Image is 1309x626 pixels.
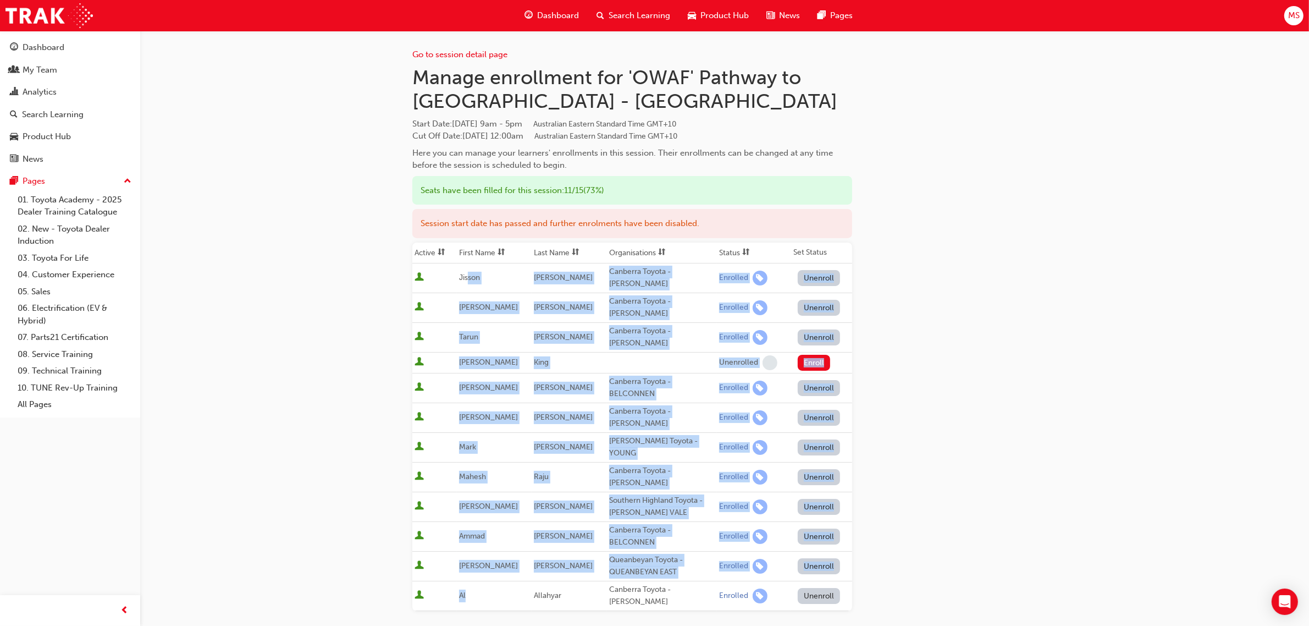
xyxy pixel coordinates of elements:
span: search-icon [10,110,18,120]
button: DashboardMy TeamAnalyticsSearch LearningProduct HubNews [4,35,136,171]
div: Pages [23,175,45,188]
span: sorting-icon [438,248,445,257]
span: pages-icon [818,9,826,23]
span: Tarun [459,332,478,342]
span: [PERSON_NAME] [534,332,593,342]
span: learningRecordVerb_ENROLL-icon [753,529,767,544]
span: Raju [534,472,549,481]
span: sorting-icon [572,248,579,257]
span: car-icon [688,9,696,23]
div: Enrolled [719,561,748,572]
span: [PERSON_NAME] [534,303,593,312]
span: [PERSON_NAME] [534,502,593,511]
th: Toggle SortBy [607,243,717,263]
div: Enrolled [719,442,748,453]
span: User is active [415,590,424,601]
button: Unenroll [798,330,841,345]
th: Set Status [791,243,852,263]
span: Al [459,591,466,600]
span: learningRecordVerb_NONE-icon [763,355,777,370]
span: Dashboard [537,9,579,22]
a: search-iconSearch Learning [588,4,679,27]
div: Canberra Toyota - [PERSON_NAME] [609,465,715,490]
span: User is active [415,302,424,313]
h1: Manage enrollment for 'OWAF' Pathway to [GEOGRAPHIC_DATA] - [GEOGRAPHIC_DATA] [412,65,852,113]
button: Unenroll [798,410,841,426]
span: search-icon [596,9,604,23]
span: Cut Off Date : [DATE] 12:00am [412,131,677,141]
img: Trak [5,3,93,28]
div: Canberra Toyota - [PERSON_NAME] [609,325,715,350]
span: Start Date : [412,118,852,130]
a: Product Hub [4,127,136,147]
a: 01. Toyota Academy - 2025 Dealer Training Catalogue [13,191,136,221]
span: Pages [830,9,853,22]
span: learningRecordVerb_ENROLL-icon [753,499,767,514]
a: Analytics [4,82,136,102]
span: learningRecordVerb_ENROLL-icon [753,559,767,574]
span: prev-icon [121,604,129,618]
div: Canberra Toyota - [PERSON_NAME] [609,266,715,290]
span: guage-icon [524,9,533,23]
button: Unenroll [798,588,841,604]
span: User is active [415,382,424,393]
span: learningRecordVerb_ENROLL-icon [753,410,767,425]
div: Session start date has passed and further enrolments have been disabled. [412,209,852,238]
th: Toggle SortBy [412,243,457,263]
a: 07. Parts21 Certification [13,329,136,346]
button: MS [1284,6,1304,25]
button: Unenroll [798,380,841,396]
button: Enroll [798,355,831,371]
button: Unenroll [798,270,841,286]
span: up-icon [124,174,131,189]
span: Mahesh [459,472,486,481]
div: Canberra Toyota - [PERSON_NAME] [609,405,715,430]
div: Canberra Toyota - BELCONNEN [609,376,715,400]
span: learningRecordVerb_ENROLL-icon [753,589,767,603]
span: news-icon [766,9,775,23]
a: 04. Customer Experience [13,266,136,283]
span: [PERSON_NAME] [534,442,593,452]
div: Enrolled [719,273,748,283]
span: news-icon [10,155,18,164]
div: Seats have been filled for this session : 11 / 15 ( 73% ) [412,176,852,205]
span: Search Learning [609,9,670,22]
a: My Team [4,60,136,80]
a: All Pages [13,396,136,413]
button: Pages [4,171,136,191]
span: [PERSON_NAME] [534,531,593,541]
div: Queanbeyan Toyota - QUEANBEYAN EAST [609,554,715,579]
button: Unenroll [798,499,841,515]
span: people-icon [10,65,18,75]
span: News [779,9,800,22]
a: 09. Technical Training [13,363,136,380]
span: car-icon [10,132,18,142]
th: Toggle SortBy [457,243,532,263]
a: pages-iconPages [809,4,861,27]
div: Dashboard [23,41,64,54]
a: Go to session detail page [412,50,507,59]
a: 05. Sales [13,283,136,300]
span: [PERSON_NAME] [459,303,518,312]
span: [PERSON_NAME] [534,413,593,422]
div: Enrolled [719,472,748,482]
button: Unenroll [798,469,841,485]
span: learningRecordVerb_ENROLL-icon [753,330,767,345]
span: sorting-icon [742,248,750,257]
span: [PERSON_NAME] [459,383,518,392]
span: pages-icon [10,177,18,186]
a: 10. TUNE Rev-Up Training [13,380,136,397]
div: Open Intercom Messenger [1272,589,1298,615]
span: King [534,358,549,367]
span: [PERSON_NAME] [459,502,518,511]
div: Enrolled [719,413,748,423]
button: Unenroll [798,529,841,545]
button: Unenroll [798,558,841,574]
span: [PERSON_NAME] [459,561,518,570]
span: Ammad [459,531,485,541]
a: 02. New - Toyota Dealer Induction [13,221,136,250]
span: learningRecordVerb_ENROLL-icon [753,440,767,455]
span: learningRecordVerb_ENROLL-icon [753,300,767,315]
div: Canberra Toyota - [PERSON_NAME] [609,295,715,320]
